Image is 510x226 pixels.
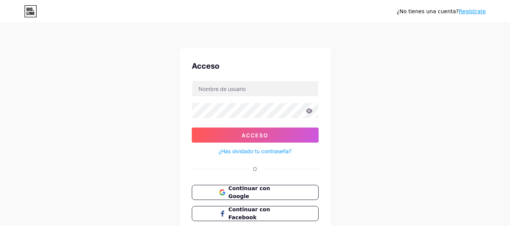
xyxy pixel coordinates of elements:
font: Continuar con Facebook [228,206,270,220]
font: Acceso [192,61,219,71]
a: Regístrate [459,8,486,14]
input: Nombre de usuario [192,81,318,96]
font: ¿No tienes una cuenta? [397,8,459,14]
font: ¿Has olvidado tu contraseña? [219,148,291,154]
font: O [253,166,257,172]
button: Continuar con Google [192,185,319,200]
button: Continuar con Facebook [192,206,319,221]
a: ¿Has olvidado tu contraseña? [219,147,291,155]
font: Continuar con Google [228,185,270,199]
font: Acceso [242,132,268,138]
button: Acceso [192,128,319,143]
